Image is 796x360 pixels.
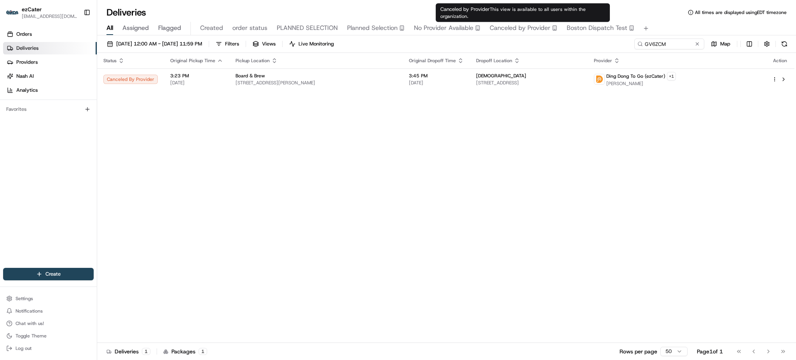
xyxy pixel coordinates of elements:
[45,271,61,278] span: Create
[298,40,334,47] span: Live Monitoring
[16,333,47,339] span: Toggle Theme
[16,87,38,94] span: Analytics
[697,348,723,355] div: Page 1 of 1
[106,23,113,33] span: All
[16,308,43,314] span: Notifications
[232,23,267,33] span: order status
[106,6,146,19] h1: Deliveries
[3,70,97,82] a: Nash AI
[620,348,657,355] p: Rows per page
[200,23,223,33] span: Created
[22,13,77,19] button: [EMAIL_ADDRESS][DOMAIN_NAME]
[594,58,612,64] span: Provider
[606,80,676,87] span: [PERSON_NAME]
[170,58,215,64] span: Original Pickup Time
[3,84,97,96] a: Analytics
[3,42,97,54] a: Deliveries
[122,23,149,33] span: Assigned
[3,343,94,354] button: Log out
[262,40,276,47] span: Views
[476,58,512,64] span: Dropoff Location
[170,73,223,79] span: 3:23 PM
[236,80,396,86] span: [STREET_ADDRESS][PERSON_NAME]
[476,80,581,86] span: [STREET_ADDRESS]
[707,38,734,49] button: Map
[436,3,610,22] div: Canceled by Provider
[163,348,207,355] div: Packages
[16,59,38,66] span: Providers
[667,72,676,80] button: +1
[236,58,270,64] span: Pickup Location
[3,306,94,316] button: Notifications
[16,73,34,80] span: Nash AI
[22,5,42,13] button: ezCater
[3,56,97,68] a: Providers
[3,28,97,40] a: Orders
[409,80,464,86] span: [DATE]
[16,345,31,351] span: Log out
[236,73,265,79] span: Board & Brew
[3,3,80,22] button: ezCaterezCater[EMAIL_ADDRESS][DOMAIN_NAME]
[779,38,790,49] button: Refresh
[695,9,787,16] span: All times are displayed using EDT timezone
[3,330,94,341] button: Toggle Theme
[606,73,665,79] span: Ding Dong To Go (ezCater)
[16,295,33,302] span: Settings
[16,320,44,327] span: Chat with us!
[103,38,206,49] button: [DATE] 12:00 AM - [DATE] 11:59 PM
[225,40,239,47] span: Filters
[170,80,223,86] span: [DATE]
[16,45,38,52] span: Deliveries
[199,348,207,355] div: 1
[3,268,94,280] button: Create
[490,23,550,33] span: Canceled by Provider
[409,73,464,79] span: 3:45 PM
[634,38,704,49] input: Type to search
[567,23,627,33] span: Boston Dispatch Test
[212,38,243,49] button: Filters
[277,23,338,33] span: PLANNED SELECTION
[116,40,202,47] span: [DATE] 12:00 AM - [DATE] 11:59 PM
[249,38,279,49] button: Views
[720,40,730,47] span: Map
[772,58,788,64] div: Action
[158,23,181,33] span: Flagged
[106,348,150,355] div: Deliveries
[409,58,456,64] span: Original Dropoff Time
[6,10,19,15] img: ezCater
[3,293,94,304] button: Settings
[142,348,150,355] div: 1
[594,74,604,84] img: ddtg_logo_v2.png
[16,31,32,38] span: Orders
[476,73,526,79] span: [DEMOGRAPHIC_DATA]
[3,103,94,115] div: Favorites
[286,38,337,49] button: Live Monitoring
[414,23,473,33] span: No Provider Available
[3,318,94,329] button: Chat with us!
[347,23,398,33] span: Planned Selection
[103,58,117,64] span: Status
[440,6,586,19] span: This view is available to all users within the organization.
